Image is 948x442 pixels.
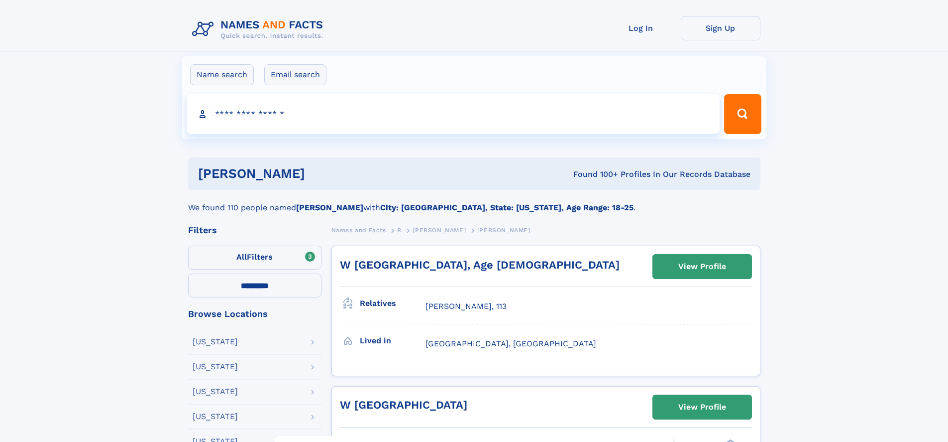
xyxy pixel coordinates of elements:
a: R [397,224,402,236]
b: City: [GEOGRAPHIC_DATA], State: [US_STATE], Age Range: 18-25 [380,203,633,212]
a: W [GEOGRAPHIC_DATA] [340,399,467,411]
h1: [PERSON_NAME] [198,167,439,180]
span: R [397,227,402,234]
span: All [236,252,247,262]
label: Email search [264,64,326,85]
a: View Profile [653,255,751,279]
div: [US_STATE] [193,363,238,371]
b: [PERSON_NAME] [296,203,363,212]
div: [US_STATE] [193,388,238,396]
label: Name search [190,64,254,85]
button: Search Button [724,94,761,134]
div: [US_STATE] [193,338,238,346]
div: Browse Locations [188,309,321,318]
div: [US_STATE] [193,413,238,421]
h3: Lived in [360,332,425,349]
a: [PERSON_NAME], 113 [425,301,507,312]
div: View Profile [678,396,726,419]
img: Logo Names and Facts [188,16,331,43]
h3: Relatives [360,295,425,312]
span: [PERSON_NAME] [477,227,530,234]
input: search input [187,94,720,134]
span: [GEOGRAPHIC_DATA], [GEOGRAPHIC_DATA] [425,339,596,348]
div: Filters [188,226,321,235]
div: We found 110 people named with . [188,190,760,214]
label: Filters [188,246,321,270]
a: W [GEOGRAPHIC_DATA], Age [DEMOGRAPHIC_DATA] [340,259,620,271]
div: Found 100+ Profiles In Our Records Database [439,169,750,180]
a: [PERSON_NAME] [413,224,466,236]
span: [PERSON_NAME] [413,227,466,234]
div: View Profile [678,255,726,278]
a: Sign Up [681,16,760,40]
a: View Profile [653,395,751,419]
a: Names and Facts [331,224,386,236]
a: Log In [601,16,681,40]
